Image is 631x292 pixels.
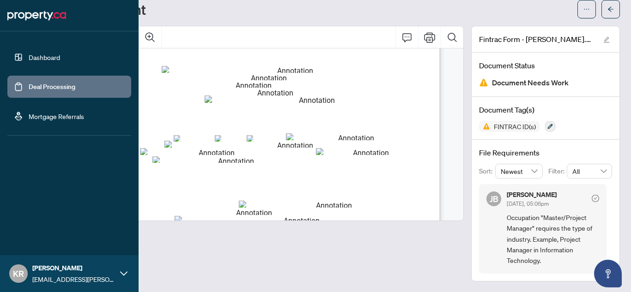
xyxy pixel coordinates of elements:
h5: [PERSON_NAME] [507,191,557,198]
button: Open asap [594,260,622,287]
span: Newest [501,164,538,178]
span: [PERSON_NAME] [32,263,115,273]
span: ellipsis [583,6,590,12]
span: [DATE], 05:06pm [507,200,549,207]
h4: Document Tag(s) [479,104,612,115]
span: FINTRAC ID(s) [490,123,540,130]
span: [EMAIL_ADDRESS][PERSON_NAME][DOMAIN_NAME] [32,274,115,284]
span: Document Needs Work [492,77,569,89]
span: Fintrac Form - [PERSON_NAME].pdf [479,34,595,45]
h4: Document Status [479,60,612,71]
span: All [572,164,607,178]
a: Dashboard [29,53,60,61]
span: KR [13,267,24,280]
img: Status Icon [479,121,490,132]
p: Sort: [479,166,495,176]
span: Occupation "Master/Project Manager" requires the type of industry. Example, Project Manager in In... [507,212,599,266]
span: JB [490,192,498,205]
p: Filter: [548,166,567,176]
a: Deal Processing [29,83,75,91]
a: Mortgage Referrals [29,112,84,120]
h4: File Requirements [479,147,612,158]
span: check-circle [592,195,599,202]
img: logo [7,8,66,23]
img: Document Status [479,78,488,87]
span: arrow-left [607,6,614,12]
span: edit [603,36,610,43]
